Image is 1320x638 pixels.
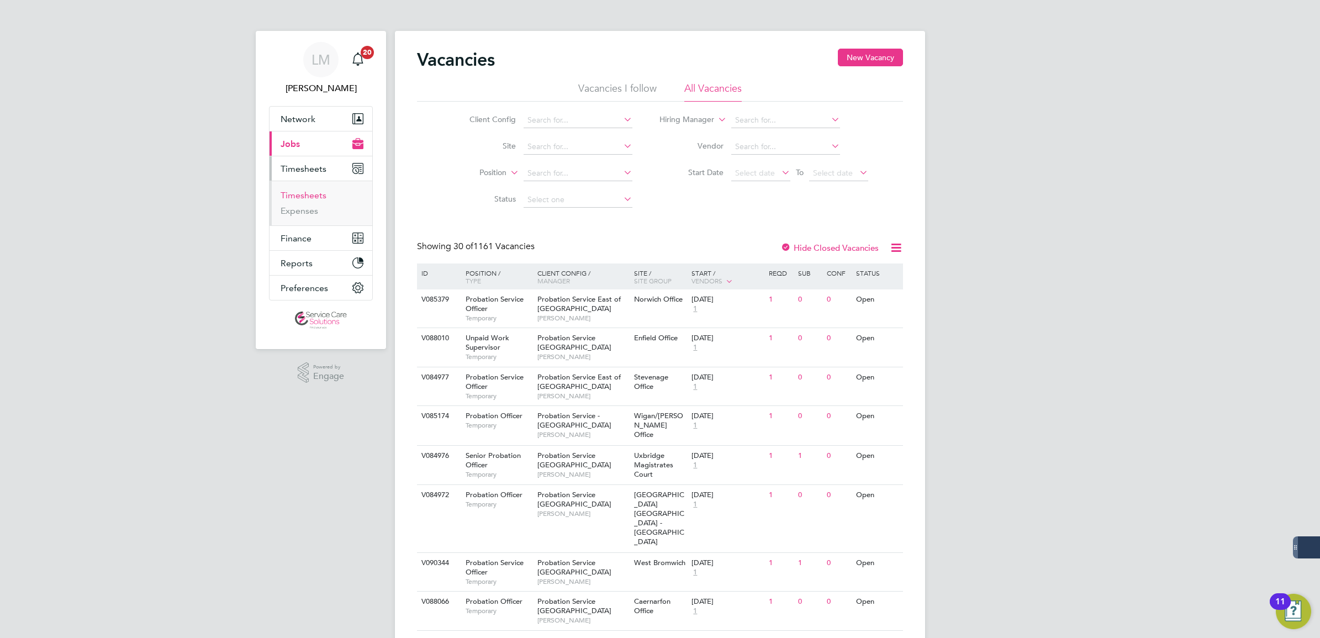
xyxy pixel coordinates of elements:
span: Probation Service [GEOGRAPHIC_DATA] [537,597,611,615]
span: Unpaid Work Supervisor [466,333,509,352]
span: Powered by [313,362,344,372]
label: Hiring Manager [651,114,714,125]
label: Client Config [452,114,516,124]
div: 0 [824,485,853,505]
span: [PERSON_NAME] [537,470,629,479]
span: Temporary [466,470,532,479]
span: Temporary [466,577,532,586]
div: 11 [1275,602,1285,616]
div: 0 [795,367,824,388]
span: 1 [691,607,699,616]
div: Conf [824,263,853,282]
div: Open [853,553,901,573]
span: 1 [691,421,699,430]
span: Jobs [281,139,300,149]
div: 1 [766,406,795,426]
span: Probation Service Officer [466,558,524,577]
div: [DATE] [691,412,763,421]
button: Preferences [270,276,372,300]
button: Reports [270,251,372,275]
span: Temporary [466,314,532,323]
input: Search for... [731,139,840,155]
li: Vacancies I follow [578,82,657,102]
span: Wigan/[PERSON_NAME] Office [634,411,683,439]
div: Open [853,406,901,426]
div: 0 [824,289,853,310]
span: West Bromwich [634,558,685,567]
input: Search for... [731,113,840,128]
span: Select date [735,168,775,178]
button: Jobs [270,131,372,156]
div: 1 [766,553,795,573]
div: Status [853,263,901,282]
span: Probation Service East of [GEOGRAPHIC_DATA] [537,294,621,313]
label: Vendor [660,141,724,151]
span: Temporary [466,421,532,430]
button: New Vacancy [838,49,903,66]
input: Select one [524,192,632,208]
div: 1 [795,446,824,466]
span: Lee McMillan [269,82,373,95]
input: Search for... [524,113,632,128]
span: Site Group [634,276,672,285]
div: 1 [766,367,795,388]
span: [PERSON_NAME] [537,430,629,439]
div: V085379 [419,289,457,310]
span: [PERSON_NAME] [537,509,629,518]
span: Probation Service East of [GEOGRAPHIC_DATA] [537,372,621,391]
div: 1 [766,485,795,505]
div: Open [853,328,901,349]
div: Site / [631,263,689,290]
span: 1161 Vacancies [453,241,535,252]
div: V090344 [419,553,457,573]
div: V085174 [419,406,457,426]
span: 1 [691,343,699,352]
span: Probation Officer [466,490,522,499]
span: [PERSON_NAME] [537,577,629,586]
div: 0 [795,485,824,505]
div: 1 [795,553,824,573]
input: Search for... [524,139,632,155]
span: Temporary [466,607,532,615]
span: 20 [361,46,374,59]
span: Temporary [466,500,532,509]
label: Position [443,167,506,178]
div: Start / [689,263,766,291]
span: Probation Service [GEOGRAPHIC_DATA] [537,333,611,352]
span: Norwich Office [634,294,683,304]
label: Status [452,194,516,204]
a: Powered byEngage [298,362,345,383]
div: Open [853,592,901,612]
a: Timesheets [281,190,326,201]
div: Open [853,485,901,505]
div: Showing [417,241,537,252]
div: Sub [795,263,824,282]
div: [DATE] [691,334,763,343]
span: [PERSON_NAME] [537,616,629,625]
input: Search for... [524,166,632,181]
span: Temporary [466,352,532,361]
label: Hide Closed Vacancies [780,242,879,253]
span: LM [311,52,330,67]
div: 0 [795,592,824,612]
div: [DATE] [691,491,763,500]
button: Open Resource Center, 11 new notifications [1276,594,1311,629]
div: V084976 [419,446,457,466]
div: V088010 [419,328,457,349]
span: Vendors [691,276,722,285]
span: Probation Service - [GEOGRAPHIC_DATA] [537,411,611,430]
div: Client Config / [535,263,631,290]
button: Timesheets [270,156,372,181]
button: Finance [270,226,372,250]
a: 20 [347,42,369,77]
span: Type [466,276,481,285]
span: Probation Officer [466,411,522,420]
span: 1 [691,500,699,509]
div: 0 [824,592,853,612]
div: 0 [824,446,853,466]
div: 0 [824,553,853,573]
li: All Vacancies [684,82,742,102]
button: Network [270,107,372,131]
span: Select date [813,168,853,178]
div: 0 [795,289,824,310]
